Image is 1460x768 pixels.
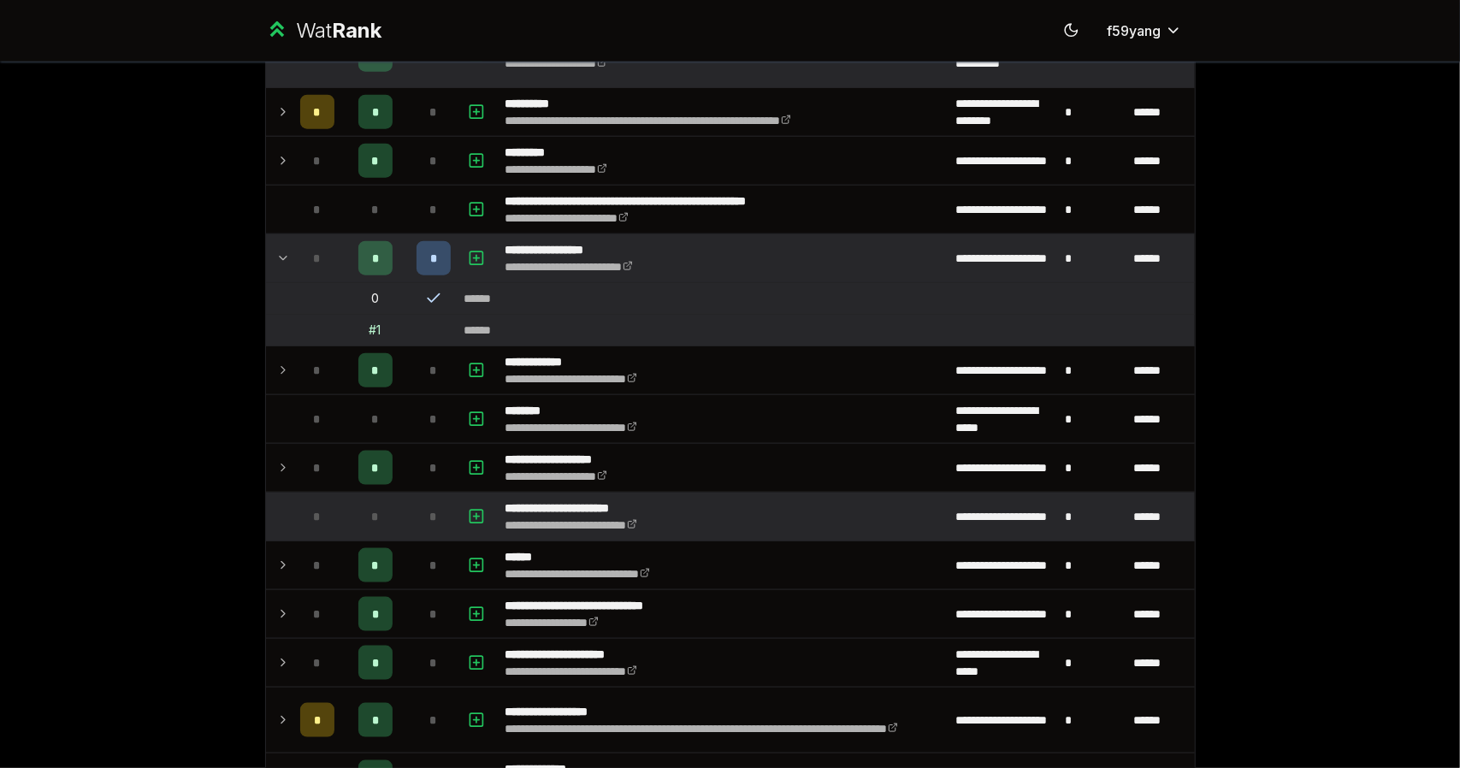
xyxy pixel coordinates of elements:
span: f59yang [1108,21,1161,41]
div: Wat [296,17,381,44]
span: Rank [332,18,381,43]
div: # 1 [369,322,381,339]
a: WatRank [265,17,382,44]
button: f59yang [1094,15,1196,46]
td: 0 [341,283,410,314]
